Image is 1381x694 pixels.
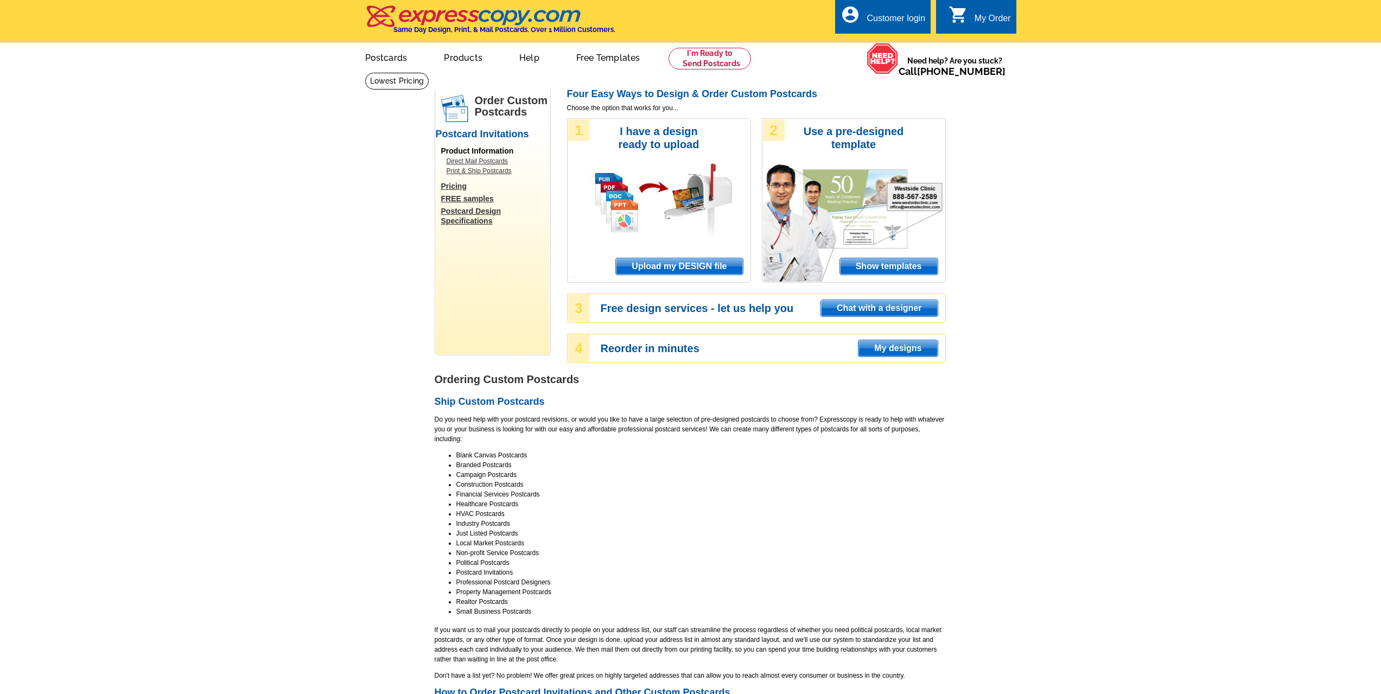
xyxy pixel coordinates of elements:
[839,258,938,275] a: Show templates
[456,587,946,597] li: Property Management Postcards
[899,55,1011,77] span: Need help? Are you stuck?
[348,44,425,69] a: Postcards
[456,548,946,558] li: Non-profit Service Postcards
[456,568,946,577] li: Postcard Invitations
[441,181,550,191] a: Pricing
[567,88,946,100] h2: Four Easy Ways to Design & Order Custom Postcards
[615,258,743,275] a: Upload my DESIGN file
[435,671,946,680] p: Don't have a list yet? No problem! We offer great prices on highly targeted addresses that can al...
[393,26,615,34] h4: Same Day Design, Print, & Mail Postcards. Over 1 Million Customers.
[436,129,550,141] h2: Postcard Invitations
[840,258,938,275] span: Show templates
[568,119,590,141] div: 1
[456,470,946,480] li: Campaign Postcards
[502,44,557,69] a: Help
[949,12,1011,26] a: shopping_cart My Order
[456,480,946,489] li: Construction Postcards
[763,119,785,141] div: 2
[601,343,945,353] h3: Reorder in minutes
[427,44,500,69] a: Products
[456,450,946,460] li: Blank Canvas Postcards
[601,303,945,313] h3: Free design services - let us help you
[603,125,715,151] h3: I have a design ready to upload
[456,499,946,509] li: Healthcare Postcards
[456,597,946,607] li: Realtor Postcards
[365,13,615,34] a: Same Day Design, Print, & Mail Postcards. Over 1 Million Customers.
[858,340,937,356] span: My designs
[435,415,946,444] p: Do you need help with your postcard revisions, or would you like to have a large selection of pre...
[447,166,544,176] a: Print & Ship Postcards
[568,335,590,362] div: 4
[435,396,946,408] h2: Ship Custom Postcards
[475,95,550,118] h1: Order Custom Postcards
[435,373,580,385] strong: Ordering Custom Postcards
[441,206,550,226] a: Postcard Design Specifications
[456,577,946,587] li: Professional Postcard Designers
[858,340,938,357] a: My designs
[456,529,946,538] li: Just Listed Postcards
[567,103,946,113] span: Choose the option that works for you...
[441,194,550,203] a: FREE samples
[456,538,946,548] li: Local Market Postcards
[435,625,946,664] p: If you want us to mail your postcards directly to people on your address list, our staff can stre...
[841,12,925,26] a: account_circle Customer login
[798,125,909,151] h3: Use a pre-designed template
[899,66,1005,77] span: Call
[456,558,946,568] li: Political Postcards
[441,95,468,122] img: postcards.png
[456,519,946,529] li: Industry Postcards
[917,66,1005,77] a: [PHONE_NUMBER]
[821,300,937,316] span: Chat with a designer
[456,509,946,519] li: HVAC Postcards
[568,295,590,322] div: 3
[447,156,544,166] a: Direct Mail Postcards
[867,14,925,29] div: Customer login
[441,147,514,155] span: Product Information
[949,5,968,24] i: shopping_cart
[456,489,946,499] li: Financial Services Postcards
[456,607,946,616] li: Small Business Postcards
[975,14,1011,29] div: My Order
[559,44,658,69] a: Free Templates
[820,300,938,317] a: Chat with a designer
[456,460,946,470] li: Branded Postcards
[841,5,860,24] i: account_circle
[867,43,899,74] img: help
